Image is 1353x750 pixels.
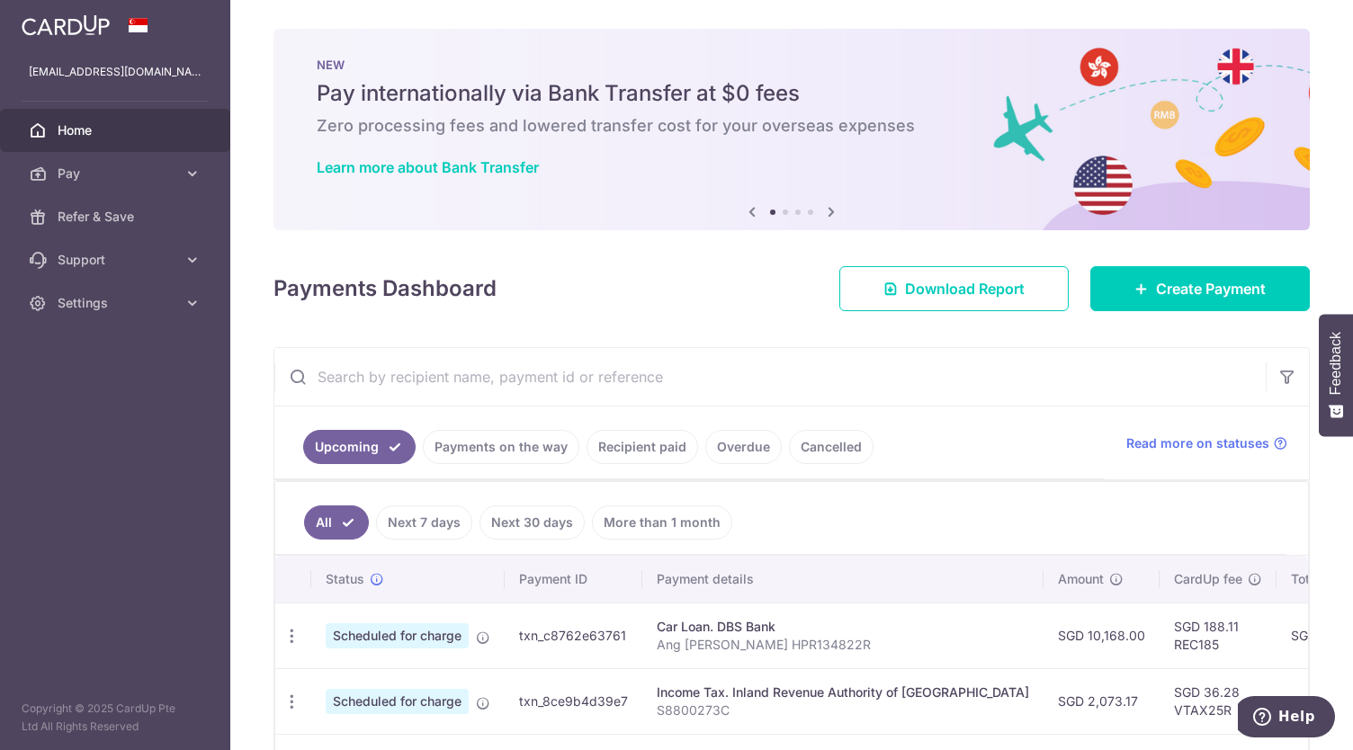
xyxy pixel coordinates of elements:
div: Income Tax. Inland Revenue Authority of [GEOGRAPHIC_DATA] [657,683,1029,701]
span: Download Report [905,278,1025,299]
iframe: Opens a widget where you can find more information [1238,696,1335,741]
p: NEW [317,58,1267,72]
a: Learn more about Bank Transfer [317,158,539,176]
a: Upcoming [303,430,416,464]
td: SGD 36.28 VTAX25R [1160,668,1277,734]
a: Download Report [839,266,1069,311]
a: More than 1 month [592,505,732,540]
span: Amount [1058,570,1104,588]
span: Total amt. [1291,570,1350,588]
a: Overdue [705,430,782,464]
input: Search by recipient name, payment id or reference [274,348,1266,406]
p: [EMAIL_ADDRESS][DOMAIN_NAME] [29,63,202,81]
span: Status [326,570,364,588]
a: Next 30 days [479,505,585,540]
p: S8800273C [657,701,1029,719]
div: Car Loan. DBS Bank [657,618,1029,636]
h4: Payments Dashboard [273,272,497,305]
a: Recipient paid [587,430,698,464]
td: SGD 2,073.17 [1044,668,1160,734]
a: Cancelled [789,430,874,464]
td: SGD 188.11 REC185 [1160,603,1277,668]
td: SGD 10,168.00 [1044,603,1160,668]
span: CardUp fee [1174,570,1242,588]
span: Feedback [1328,332,1344,395]
span: Create Payment [1156,278,1266,299]
button: Feedback - Show survey [1319,314,1353,436]
span: Read more on statuses [1126,434,1269,452]
span: Home [58,121,176,139]
span: Pay [58,165,176,183]
h6: Zero processing fees and lowered transfer cost for your overseas expenses [317,115,1267,137]
a: All [304,505,369,540]
img: CardUp [22,14,110,36]
span: Settings [58,294,176,312]
p: Ang [PERSON_NAME] HPR134822R [657,636,1029,654]
span: Refer & Save [58,208,176,226]
span: Support [58,251,176,269]
a: Next 7 days [376,505,472,540]
th: Payment ID [505,556,642,603]
td: txn_c8762e63761 [505,603,642,668]
a: Create Payment [1090,266,1310,311]
span: Scheduled for charge [326,689,469,714]
th: Payment details [642,556,1044,603]
span: Scheduled for charge [326,623,469,648]
a: Read more on statuses [1126,434,1287,452]
img: Bank transfer banner [273,29,1310,230]
td: txn_8ce9b4d39e7 [505,668,642,734]
a: Payments on the way [423,430,579,464]
h5: Pay internationally via Bank Transfer at $0 fees [317,79,1267,108]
